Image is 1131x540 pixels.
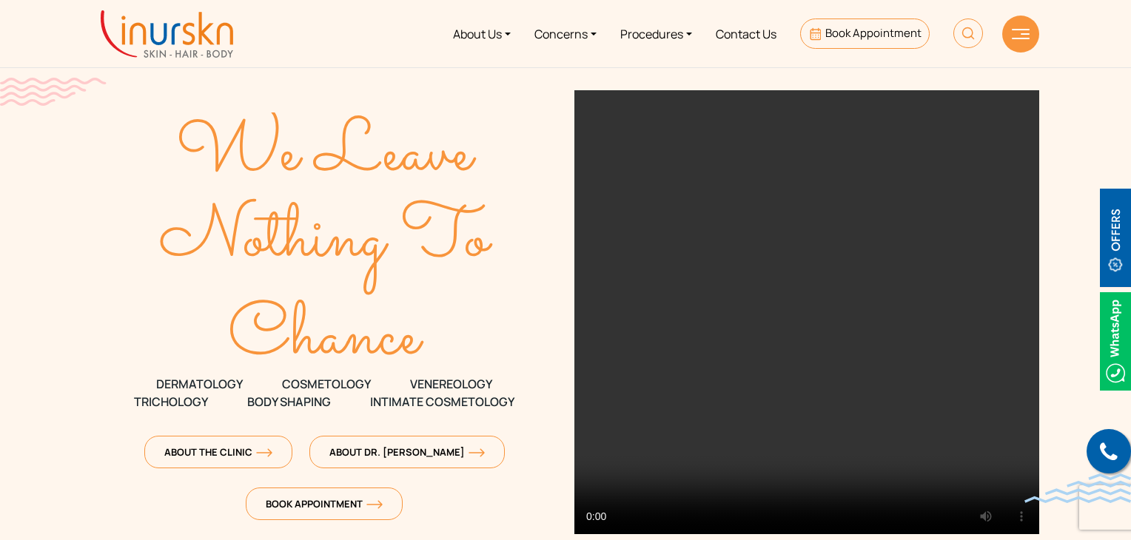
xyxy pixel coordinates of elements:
[229,283,425,393] text: Chance
[247,393,331,411] span: Body Shaping
[1100,332,1131,348] a: Whatsappicon
[266,497,383,510] span: Book Appointment
[608,6,704,61] a: Procedures
[825,25,922,41] span: Book Appointment
[1012,29,1030,39] img: hamLine.svg
[469,448,485,457] img: orange-arrow
[523,6,608,61] a: Concerns
[704,6,788,61] a: Contact Us
[410,375,492,393] span: VENEREOLOGY
[800,18,930,49] a: Book Appointment
[164,445,272,459] span: About The Clinic
[329,445,485,459] span: About Dr. [PERSON_NAME]
[953,18,983,48] img: HeaderSearch
[160,185,494,294] text: Nothing To
[256,448,272,457] img: orange-arrow
[134,393,208,411] span: TRICHOLOGY
[282,375,371,393] span: COSMETOLOGY
[101,10,233,58] img: inurskn-logo
[1100,189,1131,287] img: offerBt
[309,436,505,468] a: About Dr. [PERSON_NAME]orange-arrow
[366,500,383,509] img: orange-arrow
[156,375,243,393] span: DERMATOLOGY
[176,100,477,209] text: We Leave
[441,6,523,61] a: About Us
[1024,473,1131,503] img: bluewave
[1100,292,1131,391] img: Whatsappicon
[144,436,292,468] a: About The Clinicorange-arrow
[246,487,403,520] a: Book Appointmentorange-arrow
[370,393,514,411] span: Intimate Cosmetology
